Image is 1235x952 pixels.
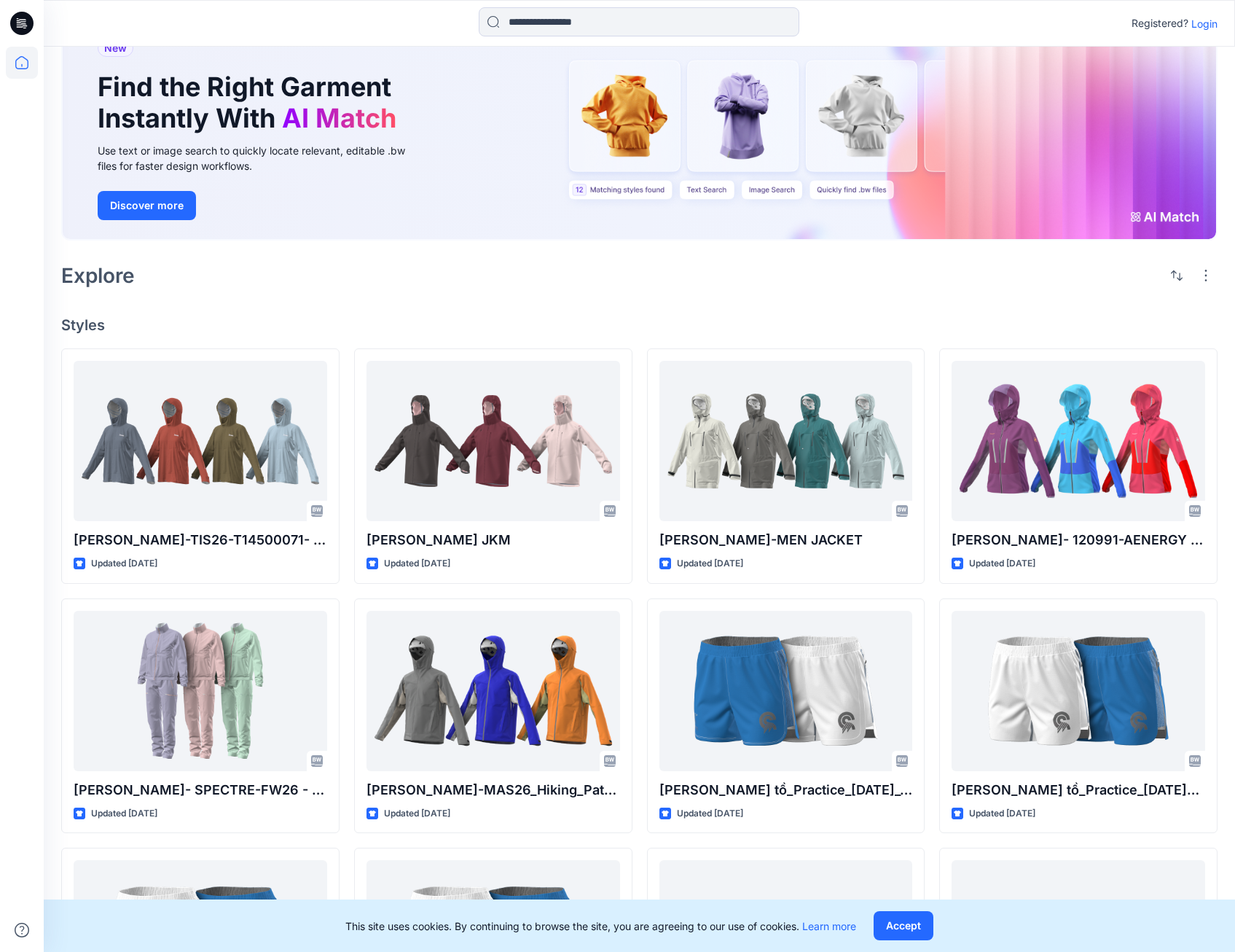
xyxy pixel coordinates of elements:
p: [PERSON_NAME]-MAS26_Hiking_Patrol_x_Mammut_HS_Hooded_Jacket BULK [DATE] [366,780,620,800]
p: Updated [DATE] [91,806,157,822]
a: Phuong Nguyen - Thundershell JKM [366,361,620,521]
p: Registered? [1132,15,1188,32]
h4: Styles [61,316,1218,334]
p: Login [1191,16,1218,31]
p: This site uses cookies. By continuing to browse the site, you are agreeing to our use of cookies. [345,918,856,934]
p: Updated [DATE] [677,556,743,571]
a: Quang tồ_Practice_4Sep2025_Artworks v2 [952,611,1205,771]
p: [PERSON_NAME]- 120991-AENERGY PRO SO HYBRID HOODED JACKET WOMEN [952,530,1205,550]
p: [PERSON_NAME]- SPECTRE-FW26 - Gamma MX Jacket W ( X000010741) [74,780,327,800]
a: Duc Nguyen- SPECTRE-FW26 - Gamma MX Jacket W ( X000010741) [74,611,327,771]
p: Updated [DATE] [384,556,450,571]
p: [PERSON_NAME]-MEN JACKET [659,530,913,550]
p: [PERSON_NAME] tồ_Practice_[DATE]_Artworks v2 [952,780,1205,800]
h2: Explore [61,264,135,287]
p: Updated [DATE] [969,556,1035,571]
button: Accept [874,911,933,940]
button: Discover more [98,191,196,220]
p: [PERSON_NAME]-TIS26-T14500071- Back Up 3L Jacket W [74,530,327,550]
p: [PERSON_NAME] tồ_Practice_[DATE]_v3 [659,780,913,800]
span: New [104,39,127,57]
p: Updated [DATE] [384,806,450,822]
p: Updated [DATE] [969,806,1035,822]
a: HOA PHAM-TIS26-T14500071- Back Up 3L Jacket W [74,361,327,521]
p: [PERSON_NAME] JKM [366,530,620,550]
p: Updated [DATE] [677,806,743,822]
a: Hóa Nguyễn-MEN JACKET [659,361,913,521]
p: Updated [DATE] [91,556,157,571]
span: AI Match [282,102,396,134]
a: Quang Doan-MAS26_Hiking_Patrol_x_Mammut_HS_Hooded_Jacket BULK 18.9.25 [366,611,620,771]
a: Quang tồ_Practice_4Sep2025_v3 [659,611,913,771]
a: Learn more [802,920,856,932]
h1: Find the Right Garment Instantly With [98,71,404,134]
div: Use text or image search to quickly locate relevant, editable .bw files for faster design workflows. [98,143,426,173]
a: Mien Dang- 120991-AENERGY PRO SO HYBRID HOODED JACKET WOMEN [952,361,1205,521]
